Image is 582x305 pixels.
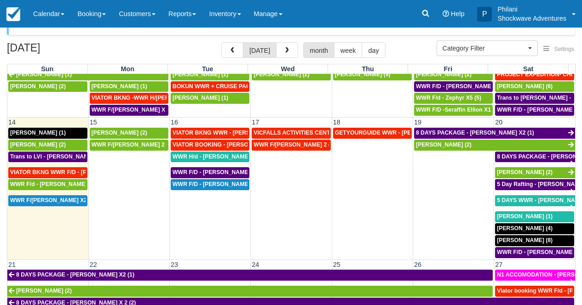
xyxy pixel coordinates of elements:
a: WWR F/D -Seraffin Ellion X1 (1) [414,105,493,116]
a: [PERSON_NAME] (2) [171,69,249,80]
span: WWR F/[PERSON_NAME] 2 (2) [92,141,173,148]
a: 5 DAYS WWR - [PERSON_NAME] (2) [495,195,575,206]
a: 8 DAYS PACKAGE - [PERSON_NAME] X2 (1) [7,270,493,281]
a: [PERSON_NAME] (1) [90,81,168,92]
span: [PERSON_NAME] (2) [497,169,553,175]
a: [PERSON_NAME] (1) [171,93,249,104]
a: WWR F/[PERSON_NAME] 2 (2) [252,140,330,151]
a: WWR F/[PERSON_NAME] X 1 (2) [90,105,168,116]
span: Trans to LVI - [PERSON_NAME] X1 (1) [10,153,111,160]
div: P [477,7,492,22]
a: WWR F/D - [PERSON_NAME] X 1 (1) [495,247,574,258]
span: WWR F/D - [PERSON_NAME] X 2 (2) [416,83,512,90]
span: WWR F/D -Seraffin Ellion X1 (1) [416,107,499,113]
span: [PERSON_NAME] (6) [497,83,553,90]
span: [PERSON_NAME] (1) [16,71,72,78]
span: BOKUN WWR + CRUISE PACKAGE - [PERSON_NAME] South X 2 (2) [173,83,355,90]
span: 21 [7,261,17,268]
button: month [303,42,334,58]
span: 15 [89,119,98,126]
span: Category Filter [443,44,526,53]
span: [PERSON_NAME] (2) [173,71,228,78]
span: 14 [7,119,17,126]
a: [PERSON_NAME] (2) [414,140,575,151]
a: [PERSON_NAME] (2) [8,81,87,92]
span: Help [451,10,465,17]
button: week [334,42,363,58]
span: [PERSON_NAME] (2) [416,141,472,148]
a: [PERSON_NAME] (1) [495,211,574,222]
span: [PERSON_NAME] (1) [92,83,147,90]
span: WWR F/D - [PERSON_NAME] X3 (3) [173,169,267,175]
a: [PERSON_NAME] (1) [7,69,168,80]
h2: [DATE] [7,42,123,59]
a: BOKUN WWR + CRUISE PACKAGE - [PERSON_NAME] South X 2 (2) [171,81,249,92]
a: WWR F/D - [PERSON_NAME] X3 (3) [171,167,249,178]
a: VIATOR BKNG WWR F/D - [PERSON_NAME] X 1 (1) [8,167,87,178]
span: [PERSON_NAME] (4) [497,225,553,232]
span: 19 [413,119,422,126]
span: 16 [170,119,179,126]
i: Help [443,11,449,17]
span: Settings [554,46,574,52]
a: [PERSON_NAME] (9) [333,69,412,80]
span: [PERSON_NAME] (9) [335,71,391,78]
span: GETYOURGUIDE WWR - [PERSON_NAME] X 9 (9) [335,130,467,136]
span: [PERSON_NAME] (1) [497,213,553,220]
span: 26 [413,261,422,268]
span: Wed [281,65,294,73]
span: [PERSON_NAME] (2) [254,71,309,78]
span: Sat [523,65,533,73]
span: VIATOR BKNG -WWR H/[PERSON_NAME] X 2 (2) [92,95,221,101]
a: PROJECT EXPEDITION- CHOBE SAFARI - [GEOGRAPHIC_DATA][PERSON_NAME] 2 (2) [495,69,574,80]
a: 8 DAYS PACKAGE - [PERSON_NAME] X2 (1) [414,128,575,139]
span: 24 [251,261,260,268]
span: [PERSON_NAME] (1) [173,95,228,101]
a: [PERSON_NAME] (2) [414,69,493,80]
span: Fri [444,65,452,73]
span: Tue [202,65,213,73]
span: 20 [494,119,503,126]
span: VICFALLS ACTIVITIES CENTER - HELICOPTER -[PERSON_NAME] X 4 (4) [254,130,448,136]
span: WWR H/d - [PERSON_NAME] X3 (3) [173,153,267,160]
span: 23 [170,261,179,268]
span: 22 [89,261,98,268]
a: WWR F/[PERSON_NAME] X2 (1) [8,195,87,206]
span: Sun [41,65,53,73]
span: Thu [362,65,374,73]
span: 17 [251,119,260,126]
a: N1 ACCOMODATION - [PERSON_NAME] X 2 (2) [495,270,575,281]
p: Shockwave Adventures [497,14,566,23]
a: VICFALLS ACTIVITIES CENTER - HELICOPTER -[PERSON_NAME] X 4 (4) [252,128,330,139]
span: 27 [494,261,503,268]
span: WWR F/d - [PERSON_NAME] X1 (1) [10,181,104,187]
span: [PERSON_NAME] (2) [10,141,66,148]
a: Trans to [PERSON_NAME] - [PERSON_NAME] X 1 (2) [495,93,574,104]
a: WWR F/D - [PERSON_NAME] 4 (4) [171,179,249,190]
a: VIATOR BOOKING - [PERSON_NAME] X 4 (4) [171,140,249,151]
a: WWR F/D - [PERSON_NAME] X2 (2) [495,105,574,116]
a: [PERSON_NAME] (2) [8,140,87,151]
span: WWR F/d - Zephyr X5 (5) [416,95,481,101]
span: WWR F/D - [PERSON_NAME] 4 (4) [173,181,263,187]
span: [PERSON_NAME] (2) [10,83,66,90]
span: VIATOR BKNG WWR F/D - [PERSON_NAME] X 1 (1) [10,169,147,175]
span: Mon [121,65,134,73]
a: [PERSON_NAME] (2) [7,286,493,297]
span: [PERSON_NAME] (1) [10,130,66,136]
a: VIATOR BKNG WWR - [PERSON_NAME] 2 (2) [171,128,249,139]
a: [PERSON_NAME] (2) [252,69,330,80]
a: WWR F/[PERSON_NAME] 2 (2) [90,140,168,151]
a: 8 DAYS PACKAGE - [PERSON_NAME] X 2 (2) [495,152,575,163]
span: WWR F/[PERSON_NAME] X 1 (2) [92,107,179,113]
a: WWR F/D - [PERSON_NAME] X 2 (2) [414,81,493,92]
span: WWR F/[PERSON_NAME] 2 (2) [254,141,335,148]
p: Philani [497,5,566,14]
span: [PERSON_NAME] (2) [92,130,147,136]
span: VIATOR BKNG WWR - [PERSON_NAME] 2 (2) [173,130,293,136]
a: 5 Day Rafting - [PERSON_NAME] X2 (2) [495,179,575,190]
a: [PERSON_NAME] (6) [495,81,574,92]
a: [PERSON_NAME] (4) [495,223,574,234]
a: VIATOR BKNG -WWR H/[PERSON_NAME] X 2 (2) [90,93,168,104]
span: [PERSON_NAME] (2) [16,288,72,294]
